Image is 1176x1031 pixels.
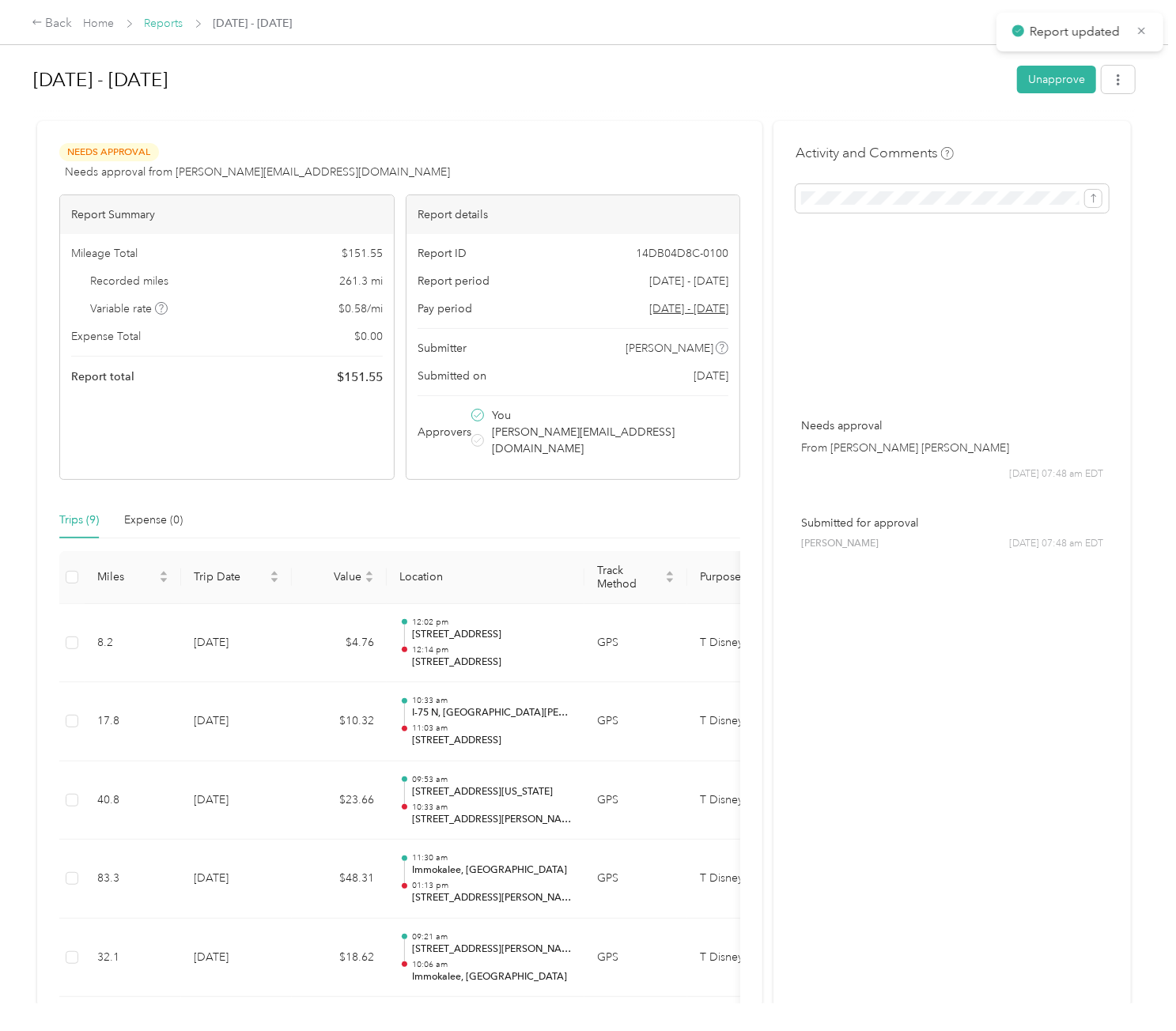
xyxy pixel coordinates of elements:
[584,551,687,604] th: Track Method
[84,17,115,30] a: Home
[181,761,292,840] td: [DATE]
[418,245,467,262] span: Report ID
[412,774,572,785] p: 09:53 am
[59,143,159,161] span: Needs Approval
[649,300,728,317] span: Go to pay period
[292,551,387,604] th: Value
[71,328,141,345] span: Expense Total
[412,655,572,670] p: [STREET_ADDRESS]
[412,891,572,905] p: [STREET_ADDRESS][PERSON_NAME][PERSON_NAME]
[412,706,572,720] p: I-75 N, [GEOGRAPHIC_DATA][PERSON_NAME], [GEOGRAPHIC_DATA]
[1009,467,1103,482] span: [DATE] 07:48 am EDT
[33,61,1006,99] h1: Sep 22 - Oct 5, 2025
[687,604,806,683] td: T Disney Trucking
[801,515,1103,531] p: Submitted for approval
[418,340,467,357] span: Submitter
[412,723,572,734] p: 11:03 am
[418,300,472,317] span: Pay period
[181,604,292,683] td: [DATE]
[181,919,292,998] td: [DATE]
[365,576,374,585] span: caret-down
[665,568,675,578] span: caret-up
[71,245,138,262] span: Mileage Total
[412,931,572,942] p: 09:21 am
[59,512,99,529] div: Trips (9)
[181,551,292,604] th: Trip Date
[1017,66,1096,93] button: Unapprove
[412,942,572,957] p: [STREET_ADDRESS][PERSON_NAME][PERSON_NAME]
[412,617,572,628] p: 12:02 pm
[85,551,181,604] th: Miles
[60,195,394,234] div: Report Summary
[97,570,156,583] span: Miles
[412,959,572,970] p: 10:06 am
[694,368,728,384] span: [DATE]
[159,568,168,578] span: caret-up
[687,682,806,761] td: T Disney Trucking
[492,407,511,424] span: You
[412,863,572,878] p: Immokalee, [GEOGRAPHIC_DATA]
[412,852,572,863] p: 11:30 am
[354,328,383,345] span: $ 0.00
[91,300,168,317] span: Variable rate
[181,682,292,761] td: [DATE]
[85,604,181,683] td: 8.2
[124,512,183,529] div: Expense (0)
[412,880,572,891] p: 01:13 pm
[584,682,687,761] td: GPS
[584,604,687,683] td: GPS
[687,551,806,604] th: Purpose
[636,245,728,262] span: 14DB04D8C-0100
[412,644,572,655] p: 12:14 pm
[338,300,383,317] span: $ 0.58 / mi
[32,14,73,33] div: Back
[649,273,728,289] span: [DATE] - [DATE]
[145,17,183,30] a: Reports
[194,570,267,583] span: Trip Date
[796,143,954,163] h4: Activity and Comments
[418,273,490,289] span: Report period
[412,970,572,984] p: Immokalee, [GEOGRAPHIC_DATA]
[801,440,1103,456] p: From [PERSON_NAME] [PERSON_NAME]
[492,424,726,457] span: [PERSON_NAME][EMAIL_ADDRESS][DOMAIN_NAME]
[418,368,486,384] span: Submitted on
[292,840,387,919] td: $48.31
[292,919,387,998] td: $18.62
[387,551,584,604] th: Location
[337,368,383,387] span: $ 151.55
[687,761,806,840] td: T Disney Trucking
[270,568,279,578] span: caret-up
[65,164,450,180] span: Needs approval from [PERSON_NAME][EMAIL_ADDRESS][DOMAIN_NAME]
[181,840,292,919] td: [DATE]
[626,340,713,357] span: [PERSON_NAME]
[339,273,383,289] span: 261.3 mi
[85,840,181,919] td: 83.3
[292,761,387,840] td: $23.66
[801,417,1103,434] p: Needs approval
[270,576,279,585] span: caret-down
[700,570,781,583] span: Purpose
[342,245,383,262] span: $ 151.55
[687,919,806,998] td: T Disney Trucking
[214,15,293,32] span: [DATE] - [DATE]
[412,734,572,748] p: [STREET_ADDRESS]
[801,537,879,551] span: [PERSON_NAME]
[406,195,740,234] div: Report details
[584,919,687,998] td: GPS
[85,682,181,761] td: 17.8
[584,761,687,840] td: GPS
[304,570,361,583] span: Value
[687,840,806,919] td: T Disney Trucking
[412,785,572,799] p: [STREET_ADDRESS][US_STATE]
[365,568,374,578] span: caret-up
[85,761,181,840] td: 40.8
[584,840,687,919] td: GPS
[418,424,471,440] span: Approvers
[1030,22,1125,42] p: Report updated
[85,919,181,998] td: 32.1
[412,695,572,706] p: 10:33 am
[1009,537,1103,551] span: [DATE] 07:48 am EDT
[412,802,572,813] p: 10:33 am
[71,368,134,385] span: Report total
[412,813,572,827] p: [STREET_ADDRESS][PERSON_NAME][US_STATE]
